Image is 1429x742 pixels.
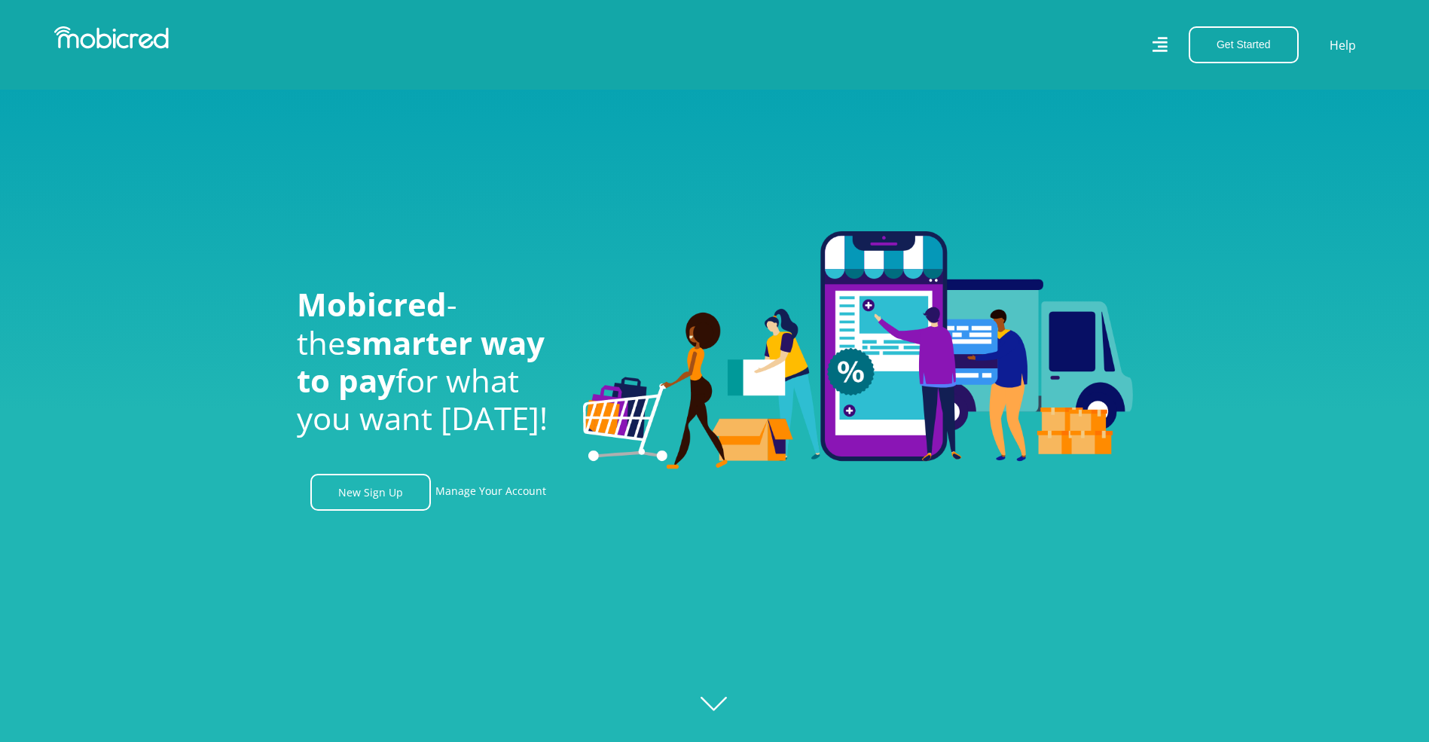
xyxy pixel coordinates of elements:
h1: - the for what you want [DATE]! [297,286,560,438]
span: Mobicred [297,282,447,325]
span: smarter way to pay [297,321,545,402]
img: Mobicred [54,26,169,49]
a: Manage Your Account [435,474,546,511]
a: Help [1329,35,1357,55]
a: New Sign Up [310,474,431,511]
button: Get Started [1189,26,1299,63]
img: Welcome to Mobicred [583,231,1133,469]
